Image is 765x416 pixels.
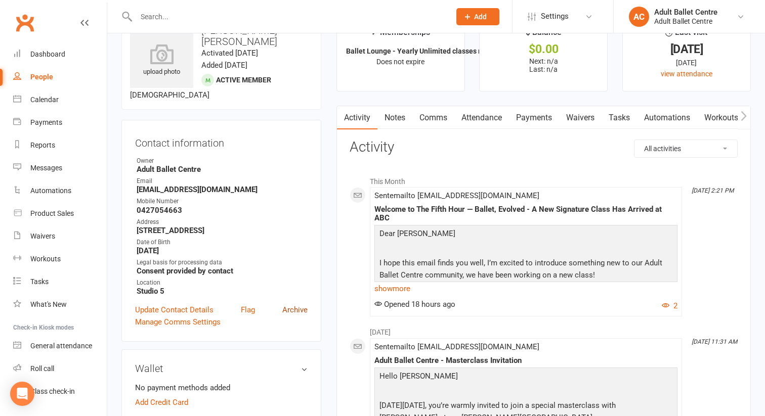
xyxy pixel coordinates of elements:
[30,73,53,81] div: People
[137,287,308,296] strong: Studio 5
[374,342,539,351] span: Sent email to [EMAIL_ADDRESS][DOMAIN_NAME]
[137,217,308,227] div: Address
[137,258,308,267] div: Legal basis for processing data
[137,246,308,255] strong: [DATE]
[13,111,107,134] a: Payments
[135,363,308,374] h3: Wallet
[374,191,539,200] span: Sent email to [EMAIL_ADDRESS][DOMAIN_NAME]
[137,206,308,215] strong: 0427054663
[526,26,562,44] div: $ Balance
[13,157,107,179] a: Messages
[654,8,717,17] div: Adult Ballet Centre
[30,364,54,373] div: Roll call
[137,176,308,186] div: Email
[13,225,107,248] a: Waivers
[559,106,602,129] a: Waivers
[13,335,107,357] a: General attendance kiosk mode
[30,187,71,195] div: Automations
[697,106,745,129] a: Workouts
[137,165,308,174] strong: Adult Ballet Centre
[135,133,308,149] h3: Contact information
[13,202,107,225] a: Product Sales
[374,205,677,222] div: Welcome to The Fifth Hour — Ballet, Evolved - A New Signature Class Has Arrived at ABC
[692,187,734,194] i: [DATE] 2:21 PM
[135,316,221,328] a: Manage Comms Settings
[474,13,487,21] span: Add
[13,66,107,88] a: People
[374,282,677,296] a: show more
[13,248,107,270] a: Workouts
[30,300,67,308] div: What's New
[30,96,59,104] div: Calendar
[137,197,308,206] div: Mobile Number
[30,342,92,350] div: General attendance
[13,357,107,380] a: Roll call
[377,106,412,129] a: Notes
[489,57,598,73] p: Next: n/a Last: n/a
[12,10,37,35] a: Clubworx
[13,88,107,111] a: Calendar
[632,44,741,55] div: [DATE]
[216,76,271,84] span: Active member
[629,7,649,27] div: AC
[201,61,247,70] time: Added [DATE]
[661,70,712,78] a: view attendance
[662,300,677,312] button: 2
[30,232,55,240] div: Waivers
[30,118,62,126] div: Payments
[30,255,61,263] div: Workouts
[371,26,430,44] div: Memberships
[376,58,424,66] span: Does not expire
[692,338,737,345] i: [DATE] 11:31 AM
[350,321,738,338] li: [DATE]
[13,293,107,316] a: What's New
[377,227,675,242] p: Dear [PERSON_NAME]
[30,209,74,217] div: Product Sales
[13,380,107,403] a: Class kiosk mode
[137,238,308,247] div: Date of Birth
[13,43,107,66] a: Dashboard
[282,304,308,316] a: Archive
[133,10,443,24] input: Search...
[135,396,188,408] a: Add Credit Card
[632,57,741,68] div: [DATE]
[13,270,107,293] a: Tasks
[412,106,454,129] a: Comms
[350,140,738,155] h3: Activity
[10,382,34,406] div: Open Intercom Messenger
[665,26,707,44] div: Last visit
[377,257,675,284] p: I hope this email finds you well, I’m excited to introduce something new to our Adult Ballet Cent...
[130,44,193,77] div: upload photo
[135,382,308,394] li: No payment methods added
[201,49,258,58] time: Activated [DATE]
[137,266,308,275] strong: Consent provided by contact
[346,47,490,55] strong: Ballet Lounge - Yearly Unlimited classes m...
[13,179,107,202] a: Automations
[30,387,75,395] div: Class check-in
[602,106,637,129] a: Tasks
[130,90,209,100] span: [DEMOGRAPHIC_DATA]
[30,141,55,149] div: Reports
[30,278,49,286] div: Tasks
[135,304,214,316] a: Update Contact Details
[456,8,499,25] button: Add
[337,106,377,129] a: Activity
[13,134,107,157] a: Reports
[454,106,509,129] a: Attendance
[489,44,598,55] div: $0.00
[137,226,308,235] strong: [STREET_ADDRESS]
[377,370,675,385] p: Hello [PERSON_NAME]
[137,185,308,194] strong: [EMAIL_ADDRESS][DOMAIN_NAME]
[374,300,455,309] span: Opened 18 hours ago
[371,28,377,37] i: ✓
[137,278,308,288] div: Location
[654,17,717,26] div: Adult Ballet Centre
[509,106,559,129] a: Payments
[637,106,697,129] a: Automations
[30,164,62,172] div: Messages
[137,156,308,166] div: Owner
[541,5,569,28] span: Settings
[130,25,313,47] h3: [PERSON_NAME] - [PERSON_NAME]
[241,304,255,316] a: Flag
[374,356,677,365] div: Adult Ballet Centre - Masterclass Invitation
